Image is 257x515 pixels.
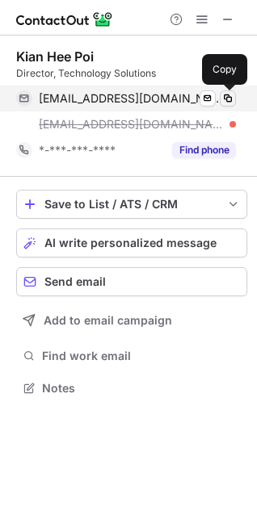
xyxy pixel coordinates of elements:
[44,314,172,327] span: Add to email campaign
[42,381,241,396] span: Notes
[16,267,247,296] button: Send email
[16,48,94,65] div: Kian Hee Poi
[16,306,247,335] button: Add to email campaign
[16,66,247,81] div: Director, Technology Solutions
[172,142,236,158] button: Reveal Button
[39,91,224,106] span: [EMAIL_ADDRESS][DOMAIN_NAME]
[44,237,217,249] span: AI write personalized message
[16,10,113,29] img: ContactOut v5.3.10
[16,228,247,257] button: AI write personalized message
[16,190,247,219] button: save-profile-one-click
[44,275,106,288] span: Send email
[16,377,247,400] button: Notes
[39,117,224,132] span: [EMAIL_ADDRESS][DOMAIN_NAME]
[42,349,241,363] span: Find work email
[44,198,219,211] div: Save to List / ATS / CRM
[16,345,247,367] button: Find work email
